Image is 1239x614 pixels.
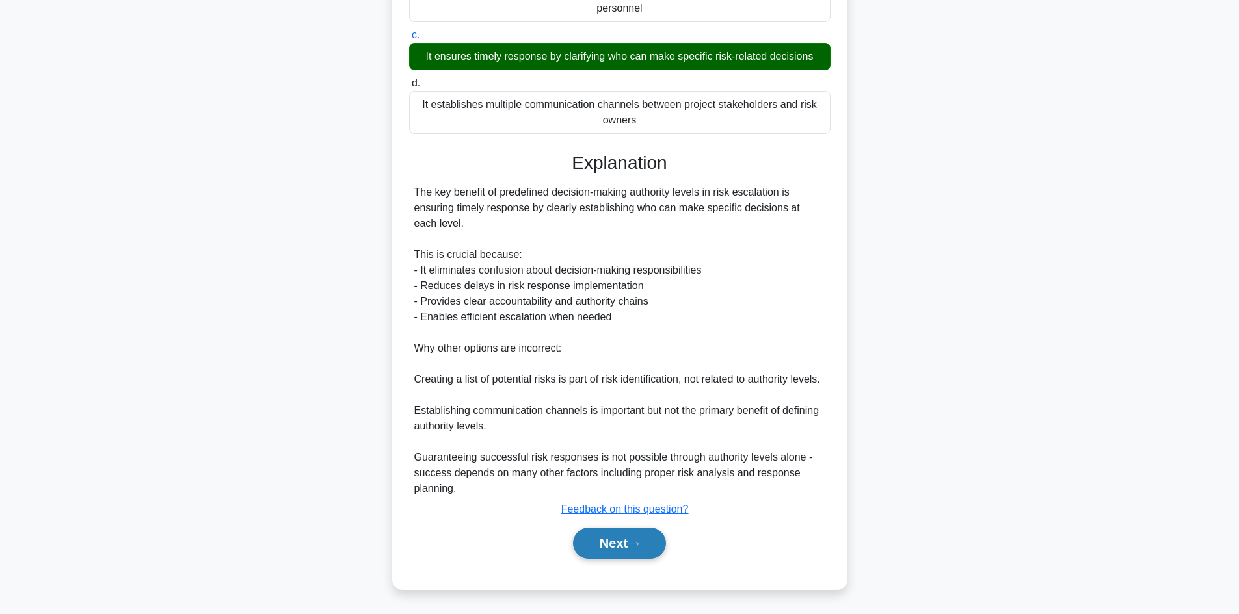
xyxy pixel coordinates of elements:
[573,528,666,559] button: Next
[414,185,825,496] div: The key benefit of predefined decision-making authority levels in risk escalation is ensuring tim...
[409,43,831,70] div: It ensures timely response by clarifying who can make specific risk-related decisions
[412,29,420,40] span: c.
[417,152,823,174] h3: Explanation
[412,77,420,88] span: d.
[561,504,689,515] a: Feedback on this question?
[409,91,831,134] div: It establishes multiple communication channels between project stakeholders and risk owners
